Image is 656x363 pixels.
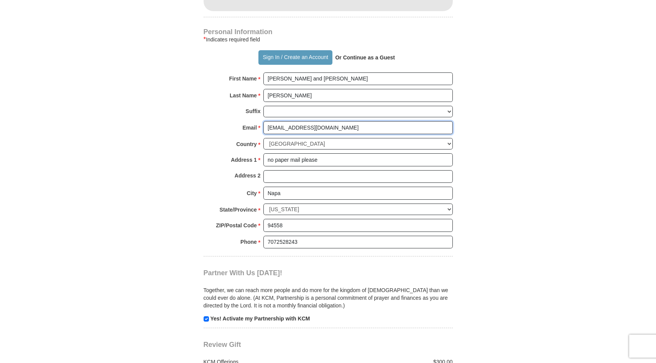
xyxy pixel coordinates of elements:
h4: Personal Information [204,29,453,35]
p: Together, we can reach more people and do more for the kingdom of [DEMOGRAPHIC_DATA] than we coul... [204,286,453,309]
div: Indicates required field [204,35,453,44]
strong: City [247,188,256,199]
strong: Yes! Activate my Partnership with KCM [210,315,310,322]
strong: Suffix [246,106,261,117]
strong: Address 1 [231,154,257,165]
span: Partner With Us [DATE]! [204,269,283,277]
span: Review Gift [204,341,241,348]
strong: Last Name [230,90,257,101]
strong: ZIP/Postal Code [216,220,257,231]
button: Sign In / Create an Account [258,50,332,65]
strong: First Name [229,73,257,84]
strong: Phone [240,237,257,247]
strong: Country [236,139,257,149]
strong: Or Continue as a Guest [335,54,395,61]
strong: State/Province [220,204,257,215]
strong: Address 2 [235,170,261,181]
strong: Email [243,122,257,133]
